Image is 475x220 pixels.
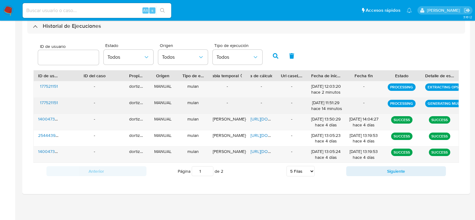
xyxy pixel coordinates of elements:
[151,7,153,13] span: s
[143,7,148,13] span: Alt
[427,7,462,13] p: diego.ortizcastro@mercadolibre.com.mx
[23,6,171,15] input: Buscar usuario o caso...
[464,7,470,14] a: Salir
[366,7,400,14] span: Accesos rápidos
[156,6,169,15] button: search-icon
[407,8,412,13] a: Notificaciones
[463,15,472,19] span: 3.161.2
